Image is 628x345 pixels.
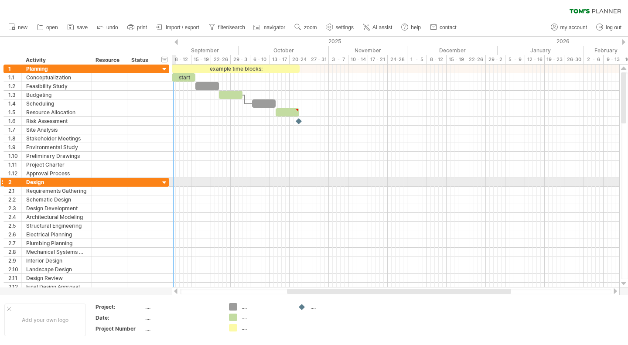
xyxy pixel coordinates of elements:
[34,22,61,33] a: open
[505,55,525,64] div: 5 - 9
[498,46,584,55] div: January 2026
[304,24,317,31] span: zoom
[145,303,218,311] div: ....
[26,213,87,221] div: Architectural Modeling
[26,152,87,160] div: Preliminary Drawings
[242,303,289,311] div: ....
[311,303,358,311] div: ....
[399,22,423,33] a: help
[172,65,300,73] div: example time blocks:
[26,248,87,256] div: Mechanical Systems Design
[6,22,30,33] a: new
[407,46,498,55] div: December 2025
[8,187,21,195] div: 2.1
[152,46,239,55] div: September 2025
[8,213,21,221] div: 2.4
[145,314,218,321] div: ....
[388,55,407,64] div: 24-28
[26,82,87,90] div: Feasibility Study
[8,134,21,143] div: 1.8
[96,303,143,311] div: Project:
[26,134,87,143] div: Stakeholder Meetings
[8,117,21,125] div: 1.6
[264,24,285,31] span: navigator
[131,56,150,65] div: Status
[26,117,87,125] div: Risk Assessment
[8,274,21,282] div: 2.11
[560,24,587,31] span: my account
[348,55,368,64] div: 10 - 14
[8,248,21,256] div: 2.8
[604,55,623,64] div: 9 - 13
[26,187,87,195] div: Requirements Gathering
[26,161,87,169] div: Project Charter
[239,46,329,55] div: October 2025
[65,22,90,33] a: save
[428,22,459,33] a: contact
[372,24,392,31] span: AI assist
[8,73,21,82] div: 1.1
[8,126,21,134] div: 1.7
[96,56,122,65] div: Resource
[242,324,289,331] div: ....
[8,204,21,212] div: 2.3
[411,24,421,31] span: help
[26,204,87,212] div: Design Development
[46,24,58,31] span: open
[525,55,545,64] div: 12 - 16
[336,24,354,31] span: settings
[211,55,231,64] div: 22-26
[440,24,457,31] span: contact
[324,22,356,33] a: settings
[8,99,21,108] div: 1.4
[270,55,290,64] div: 13 - 17
[8,169,21,178] div: 1.12
[96,314,143,321] div: Date:
[8,195,21,204] div: 2.2
[26,56,86,65] div: Activity
[594,22,624,33] a: log out
[290,55,309,64] div: 20-24
[26,178,87,186] div: Design
[8,230,21,239] div: 2.6
[145,325,218,332] div: ....
[26,230,87,239] div: Electrical Planning
[368,55,388,64] div: 17 - 21
[8,65,21,73] div: 1
[466,55,486,64] div: 22-26
[26,91,87,99] div: Budgeting
[242,314,289,321] div: ....
[137,24,147,31] span: print
[26,126,87,134] div: Site Analysis
[206,22,248,33] a: filter/search
[26,169,87,178] div: Approval Process
[26,256,87,265] div: Interior Design
[125,22,150,33] a: print
[106,24,118,31] span: undo
[26,274,87,282] div: Design Review
[545,55,564,64] div: 19 - 23
[250,55,270,64] div: 6 - 10
[26,108,87,116] div: Resource Allocation
[8,143,21,151] div: 1.9
[26,195,87,204] div: Schematic Design
[606,24,621,31] span: log out
[26,265,87,273] div: Landscape Design
[95,22,121,33] a: undo
[172,73,195,82] div: start
[26,73,87,82] div: Conceptualization
[26,99,87,108] div: Scheduling
[8,239,21,247] div: 2.7
[8,108,21,116] div: 1.5
[329,55,348,64] div: 3 - 7
[191,55,211,64] div: 15 - 19
[8,178,21,186] div: 2
[26,222,87,230] div: Structural Engineering
[252,22,288,33] a: navigator
[8,283,21,291] div: 2.12
[584,55,604,64] div: 2 - 6
[18,24,27,31] span: new
[154,22,202,33] a: import / export
[218,24,245,31] span: filter/search
[549,22,590,33] a: my account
